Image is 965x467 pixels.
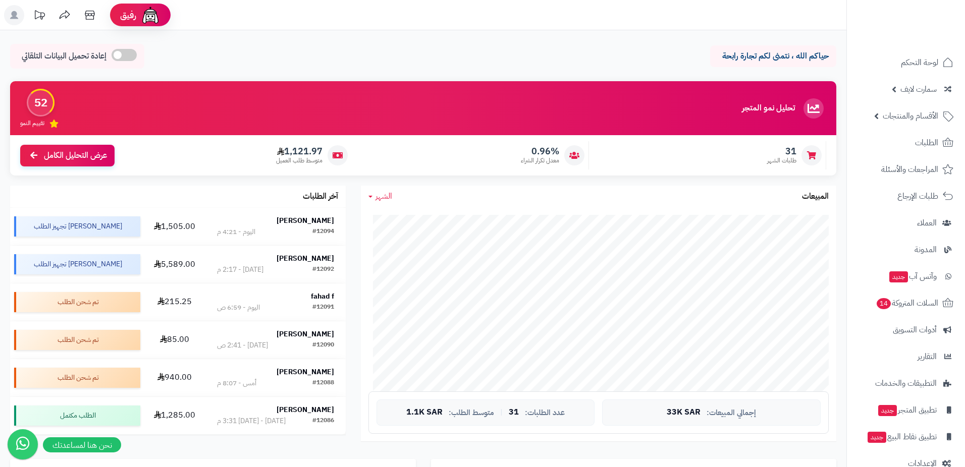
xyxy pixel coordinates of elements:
[277,404,334,415] strong: [PERSON_NAME]
[312,416,334,426] div: #12086
[915,136,938,150] span: الطلبات
[140,5,160,25] img: ai-face.png
[878,405,897,416] span: جديد
[144,321,205,359] td: 85.00
[853,211,959,235] a: العملاء
[276,146,323,157] span: 1,121.97
[853,291,959,315] a: السلات المتروكة14
[853,398,959,422] a: تطبيق المتجرجديد
[14,254,140,274] div: [PERSON_NAME] تجهيز الطلب
[853,371,959,395] a: التطبيقات والخدمات
[14,292,140,312] div: تم شحن الطلب
[144,208,205,245] td: 1,505.00
[877,298,891,309] span: 14
[521,146,559,157] span: 0.96%
[14,368,140,388] div: تم شحن الطلب
[877,403,937,417] span: تطبيق المتجر
[883,109,938,123] span: الأقسام والمنتجات
[312,303,334,313] div: #12091
[14,405,140,426] div: الطلب مكتمل
[888,269,937,283] span: وآتس آب
[144,359,205,396] td: 940.00
[120,9,136,21] span: رفيق
[20,145,115,166] a: عرض التحليل الكامل
[853,184,959,208] a: طلبات الإرجاع
[853,318,959,342] a: أدوات التسويق
[44,150,107,161] span: عرض التحليل الكامل
[144,283,205,321] td: 215.25
[217,303,260,313] div: اليوم - 6:59 ص
[521,156,559,165] span: معدل تكرار الشراء
[20,119,44,128] span: تقييم النمو
[144,246,205,283] td: 5,589.00
[14,330,140,350] div: تم شحن الطلب
[853,344,959,369] a: التقارير
[868,432,886,443] span: جديد
[368,191,392,202] a: الشهر
[311,291,334,302] strong: fahad f
[767,156,796,165] span: طلبات الشهر
[312,340,334,351] div: #12090
[853,264,959,288] a: وآتس آبجديد
[742,104,795,113] h3: تحليل نمو المتجر
[217,227,255,237] div: اليوم - 4:21 م
[718,50,829,62] p: حياكم الله ، نتمنى لكم تجارة رابحة
[303,192,338,201] h3: آخر الطلبات
[217,265,263,275] div: [DATE] - 2:17 م
[22,50,106,62] span: إعادة تحميل البيانات التلقائي
[767,146,796,157] span: 31
[449,408,494,417] span: متوسط الطلب:
[276,156,323,165] span: متوسط طلب العميل
[900,82,937,96] span: سمارت لايف
[853,425,959,449] a: تطبيق نقاط البيعجديد
[867,430,937,444] span: تطبيق نقاط البيع
[853,238,959,262] a: المدونة
[893,323,937,337] span: أدوات التسويق
[500,408,503,416] span: |
[707,408,756,417] span: إجمالي المبيعات:
[901,55,938,70] span: لوحة التحكم
[853,131,959,155] a: الطلبات
[277,329,334,339] strong: [PERSON_NAME]
[217,378,256,388] div: أمس - 8:07 م
[312,378,334,388] div: #12088
[876,296,938,310] span: السلات المتروكة
[881,162,938,177] span: المراجعات والأسئلة
[853,157,959,182] a: المراجعات والأسئلة
[144,397,205,434] td: 1,285.00
[217,340,268,351] div: [DATE] - 2:41 ص
[917,216,937,230] span: العملاء
[277,367,334,377] strong: [PERSON_NAME]
[14,216,140,237] div: [PERSON_NAME] تجهيز الطلب
[853,50,959,75] a: لوحة التحكم
[27,5,52,28] a: تحديثات المنصة
[406,408,443,417] span: 1.1K SAR
[875,376,937,390] span: التطبيقات والخدمات
[802,192,829,201] h3: المبيعات
[217,416,286,426] div: [DATE] - [DATE] 3:31 م
[667,408,701,417] span: 33K SAR
[918,349,937,364] span: التقارير
[889,271,908,282] span: جديد
[277,215,334,226] strong: [PERSON_NAME]
[915,243,937,257] span: المدونة
[525,408,565,417] span: عدد الطلبات:
[312,265,334,275] div: #12092
[376,190,392,202] span: الشهر
[277,253,334,264] strong: [PERSON_NAME]
[312,227,334,237] div: #12094
[897,189,938,203] span: طلبات الإرجاع
[509,408,519,417] span: 31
